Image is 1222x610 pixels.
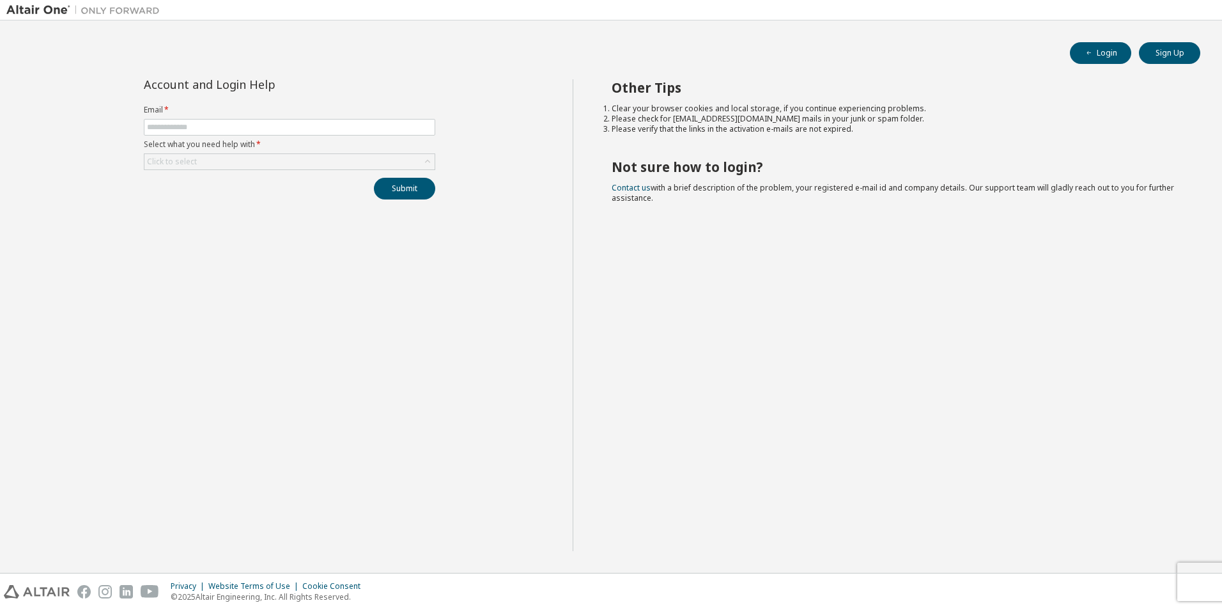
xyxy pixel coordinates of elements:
div: Website Terms of Use [208,581,302,591]
img: instagram.svg [98,585,112,598]
img: facebook.svg [77,585,91,598]
div: Cookie Consent [302,581,368,591]
img: linkedin.svg [120,585,133,598]
img: Altair One [6,4,166,17]
div: Click to select [147,157,197,167]
img: altair_logo.svg [4,585,70,598]
span: with a brief description of the problem, your registered e-mail id and company details. Our suppo... [612,182,1174,203]
p: © 2025 Altair Engineering, Inc. All Rights Reserved. [171,591,368,602]
label: Select what you need help with [144,139,435,150]
li: Please check for [EMAIL_ADDRESS][DOMAIN_NAME] mails in your junk or spam folder. [612,114,1178,124]
h2: Not sure how to login? [612,159,1178,175]
li: Clear your browser cookies and local storage, if you continue experiencing problems. [612,104,1178,114]
h2: Other Tips [612,79,1178,96]
a: Contact us [612,182,651,193]
img: youtube.svg [141,585,159,598]
button: Login [1070,42,1131,64]
button: Sign Up [1139,42,1200,64]
div: Privacy [171,581,208,591]
button: Submit [374,178,435,199]
li: Please verify that the links in the activation e-mails are not expired. [612,124,1178,134]
div: Account and Login Help [144,79,377,90]
label: Email [144,105,435,115]
div: Click to select [144,154,435,169]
